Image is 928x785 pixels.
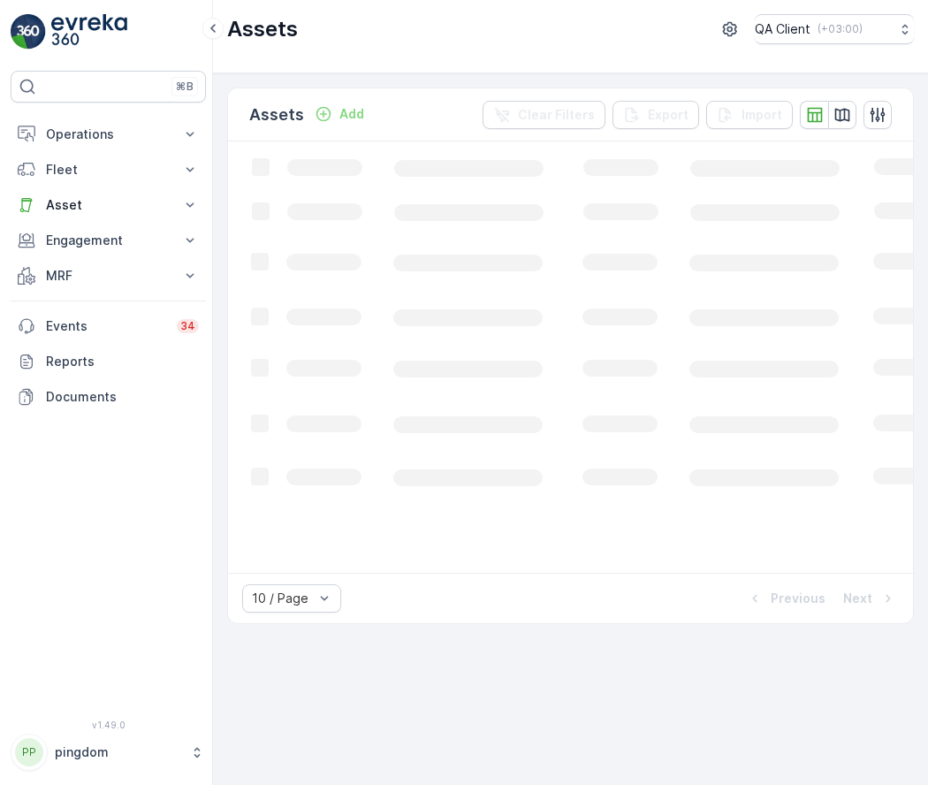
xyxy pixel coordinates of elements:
[15,738,43,766] div: PP
[755,14,914,44] button: QA Client(+03:00)
[339,105,364,123] p: Add
[46,232,171,249] p: Engagement
[11,344,206,379] a: Reports
[46,388,199,406] p: Documents
[11,379,206,415] a: Documents
[11,720,206,730] span: v 1.49.0
[11,223,206,258] button: Engagement
[706,101,793,129] button: Import
[51,14,127,50] img: logo_light-DOdMpM7g.png
[843,590,872,607] p: Next
[46,317,166,335] p: Events
[46,126,171,143] p: Operations
[46,353,199,370] p: Reports
[755,20,810,38] p: QA Client
[46,267,171,285] p: MRF
[46,161,171,179] p: Fleet
[176,80,194,94] p: ⌘B
[742,106,782,124] p: Import
[55,743,181,761] p: pingdom
[11,309,206,344] a: Events34
[308,103,371,125] button: Add
[180,319,195,333] p: 34
[46,196,171,214] p: Asset
[841,588,899,609] button: Next
[483,101,605,129] button: Clear Filters
[249,103,304,127] p: Assets
[11,187,206,223] button: Asset
[518,106,595,124] p: Clear Filters
[11,152,206,187] button: Fleet
[11,117,206,152] button: Operations
[744,588,827,609] button: Previous
[11,734,206,771] button: PPpingdom
[818,22,863,36] p: ( +03:00 )
[771,590,825,607] p: Previous
[612,101,699,129] button: Export
[11,14,46,50] img: logo
[11,258,206,293] button: MRF
[648,106,688,124] p: Export
[227,15,298,43] p: Assets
